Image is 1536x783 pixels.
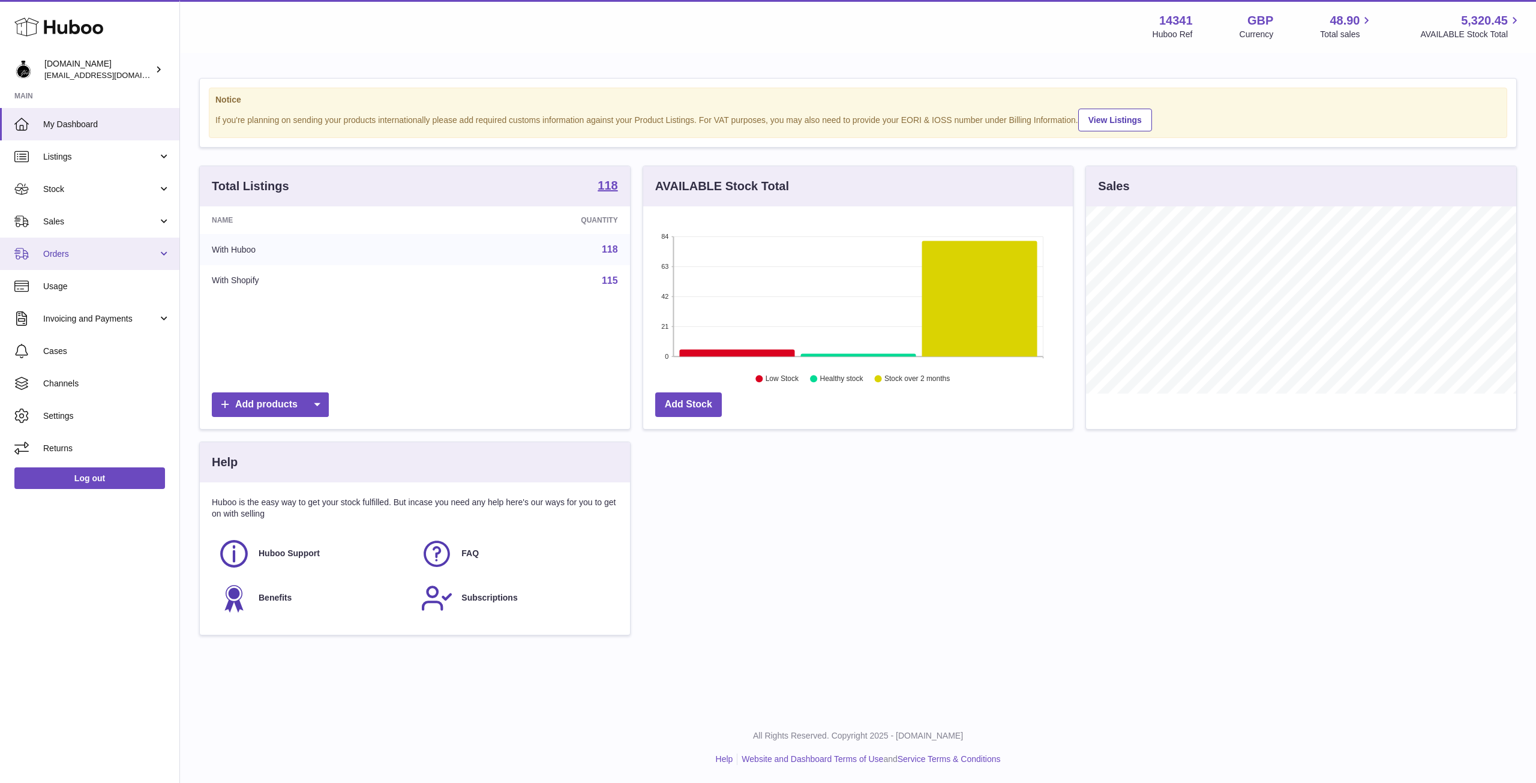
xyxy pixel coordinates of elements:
[655,392,722,417] a: Add Stock
[212,178,289,194] h3: Total Listings
[43,216,158,227] span: Sales
[44,58,152,81] div: [DOMAIN_NAME]
[661,233,668,240] text: 84
[898,754,1001,764] a: Service Terms & Conditions
[665,353,668,360] text: 0
[14,467,165,489] a: Log out
[259,592,292,604] span: Benefits
[43,281,170,292] span: Usage
[737,754,1000,765] li: and
[44,70,176,80] span: [EMAIL_ADDRESS][DOMAIN_NAME]
[1320,13,1373,40] a: 48.90 Total sales
[598,179,617,191] strong: 118
[200,206,431,234] th: Name
[598,179,617,194] a: 118
[200,234,431,265] td: With Huboo
[43,443,170,454] span: Returns
[1078,109,1152,131] a: View Listings
[259,548,320,559] span: Huboo Support
[820,375,863,383] text: Healthy stock
[661,293,668,300] text: 42
[43,313,158,325] span: Invoicing and Payments
[43,248,158,260] span: Orders
[461,548,479,559] span: FAQ
[43,346,170,357] span: Cases
[602,275,618,286] a: 115
[884,375,950,383] text: Stock over 2 months
[431,206,629,234] th: Quantity
[742,754,883,764] a: Website and Dashboard Terms of Use
[190,730,1526,742] p: All Rights Reserved. Copyright 2025 - [DOMAIN_NAME]
[43,184,158,195] span: Stock
[1153,29,1193,40] div: Huboo Ref
[218,582,409,614] a: Benefits
[43,410,170,422] span: Settings
[1240,29,1274,40] div: Currency
[1320,29,1373,40] span: Total sales
[215,107,1501,131] div: If you're planning on sending your products internationally please add required customs informati...
[602,244,618,254] a: 118
[212,497,618,520] p: Huboo is the easy way to get your stock fulfilled. But incase you need any help here's our ways f...
[43,151,158,163] span: Listings
[1420,13,1522,40] a: 5,320.45 AVAILABLE Stock Total
[461,592,517,604] span: Subscriptions
[655,178,789,194] h3: AVAILABLE Stock Total
[215,94,1501,106] strong: Notice
[421,582,611,614] a: Subscriptions
[1420,29,1522,40] span: AVAILABLE Stock Total
[1098,178,1129,194] h3: Sales
[1330,13,1360,29] span: 48.90
[1159,13,1193,29] strong: 14341
[212,392,329,417] a: Add products
[1247,13,1273,29] strong: GBP
[716,754,733,764] a: Help
[43,119,170,130] span: My Dashboard
[421,538,611,570] a: FAQ
[212,454,238,470] h3: Help
[766,375,799,383] text: Low Stock
[14,61,32,79] img: theperfumesampler@gmail.com
[218,538,409,570] a: Huboo Support
[661,263,668,270] text: 63
[200,265,431,296] td: With Shopify
[661,323,668,330] text: 21
[1461,13,1508,29] span: 5,320.45
[43,378,170,389] span: Channels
